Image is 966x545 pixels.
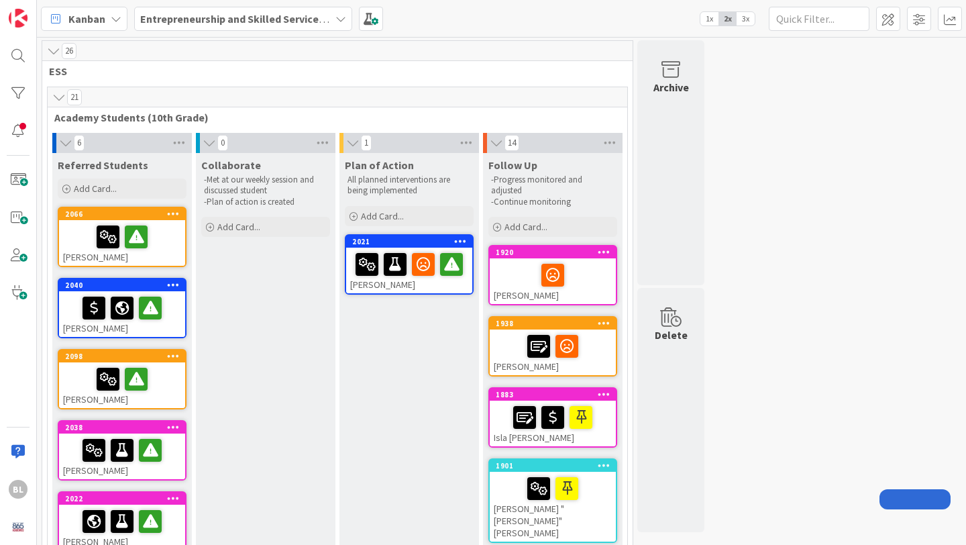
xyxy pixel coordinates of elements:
[347,175,471,197] p: All planned interventions are being implemented
[54,111,610,124] span: Academy Students (10th Grade)
[490,246,616,304] div: 1920[PERSON_NAME]
[59,220,185,266] div: [PERSON_NAME]
[718,12,737,26] span: 2x
[490,330,616,375] div: [PERSON_NAME]
[345,158,414,172] span: Plan of Action
[488,245,617,305] a: 1920[PERSON_NAME]
[9,480,28,499] div: BL
[204,197,327,207] p: -Plan of action is created
[59,434,185,479] div: [PERSON_NAME]
[490,472,616,542] div: [PERSON_NAME] "[PERSON_NAME]" [PERSON_NAME]
[74,135,85,151] span: 6
[490,460,616,472] div: 1901
[346,236,472,248] div: 2021
[346,248,472,293] div: [PERSON_NAME]
[488,387,617,448] a: 1883Isla [PERSON_NAME]
[490,389,616,401] div: 1883
[59,493,185,505] div: 2022
[491,197,614,207] p: -Continue monitoring
[491,175,614,197] p: -Progress monitored and adjusted
[65,209,185,219] div: 2066
[490,401,616,446] div: Isla [PERSON_NAME]
[490,317,616,330] div: 1938
[504,221,547,233] span: Add Card...
[204,175,327,197] p: -Met at our weekly session and discussed student
[490,246,616,258] div: 1920
[496,390,616,399] div: 1883
[653,79,689,95] div: Archive
[65,352,185,361] div: 2098
[49,64,616,78] span: ESS
[65,281,185,290] div: 2040
[504,135,519,151] span: 14
[361,135,372,151] span: 1
[345,234,474,295] a: 2021[PERSON_NAME]
[65,423,185,432] div: 2038
[58,207,186,267] a: 2066[PERSON_NAME]
[65,494,185,503] div: 2022
[59,362,185,408] div: [PERSON_NAME]
[496,461,616,470] div: 1901
[59,291,185,337] div: [PERSON_NAME]
[488,158,537,172] span: Follow Up
[201,158,261,172] span: Collaborate
[217,221,260,233] span: Add Card...
[496,319,616,328] div: 1938
[140,12,468,26] b: Entrepreneurship and Skilled Services Interventions - [DATE]-[DATE]
[655,327,688,343] div: Delete
[59,350,185,362] div: 2098
[58,349,186,409] a: 2098[PERSON_NAME]
[59,279,185,291] div: 2040
[346,236,472,293] div: 2021[PERSON_NAME]
[59,208,185,266] div: 2066[PERSON_NAME]
[217,135,228,151] span: 0
[496,248,616,257] div: 1920
[361,210,404,222] span: Add Card...
[59,279,185,337] div: 2040[PERSON_NAME]
[58,158,148,172] span: Referred Students
[58,278,186,338] a: 2040[PERSON_NAME]
[9,517,28,536] img: avatar
[59,422,185,434] div: 2038
[59,350,185,408] div: 2098[PERSON_NAME]
[769,7,869,31] input: Quick Filter...
[67,89,82,105] span: 21
[68,11,105,27] span: Kanban
[490,389,616,446] div: 1883Isla [PERSON_NAME]
[490,460,616,542] div: 1901[PERSON_NAME] "[PERSON_NAME]" [PERSON_NAME]
[58,420,186,481] a: 2038[PERSON_NAME]
[488,458,617,543] a: 1901[PERSON_NAME] "[PERSON_NAME]" [PERSON_NAME]
[9,9,28,28] img: Visit kanbanzone.com
[59,422,185,479] div: 2038[PERSON_NAME]
[490,258,616,304] div: [PERSON_NAME]
[488,316,617,377] a: 1938[PERSON_NAME]
[352,237,472,246] div: 2021
[59,208,185,220] div: 2066
[700,12,718,26] span: 1x
[62,43,76,59] span: 26
[490,317,616,375] div: 1938[PERSON_NAME]
[74,183,117,195] span: Add Card...
[737,12,755,26] span: 3x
